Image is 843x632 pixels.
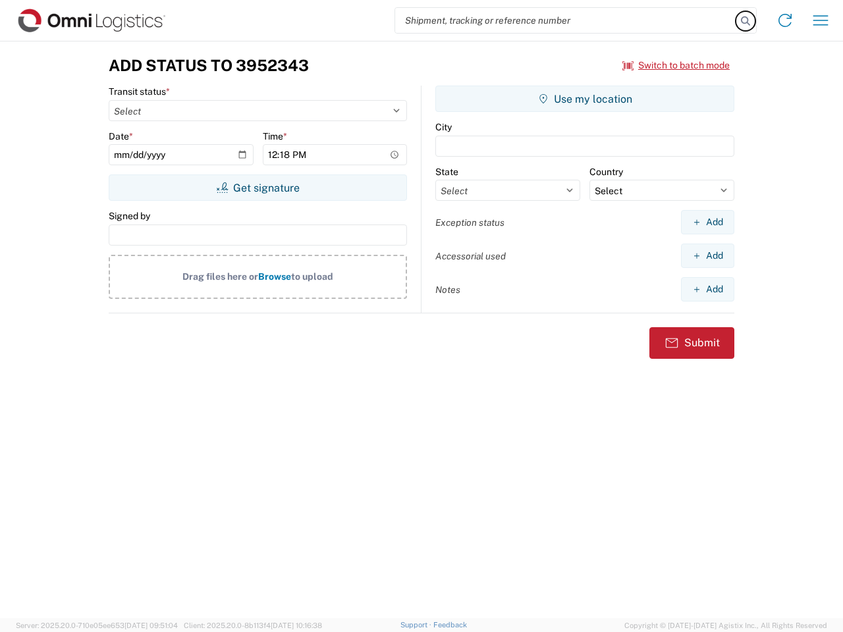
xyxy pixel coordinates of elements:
[433,621,467,629] a: Feedback
[589,166,623,178] label: Country
[400,621,433,629] a: Support
[435,250,506,262] label: Accessorial used
[271,621,322,629] span: [DATE] 10:16:38
[109,130,133,142] label: Date
[109,174,407,201] button: Get signature
[649,327,734,359] button: Submit
[681,210,734,234] button: Add
[109,210,150,222] label: Signed by
[435,166,458,178] label: State
[16,621,178,629] span: Server: 2025.20.0-710e05ee653
[435,284,460,296] label: Notes
[435,217,504,228] label: Exception status
[435,121,452,133] label: City
[263,130,287,142] label: Time
[182,271,258,282] span: Drag files here or
[124,621,178,629] span: [DATE] 09:51:04
[395,8,736,33] input: Shipment, tracking or reference number
[109,56,309,75] h3: Add Status to 3952343
[109,86,170,97] label: Transit status
[624,619,827,631] span: Copyright © [DATE]-[DATE] Agistix Inc., All Rights Reserved
[681,277,734,302] button: Add
[622,55,730,76] button: Switch to batch mode
[184,621,322,629] span: Client: 2025.20.0-8b113f4
[681,244,734,268] button: Add
[291,271,333,282] span: to upload
[435,86,734,112] button: Use my location
[258,271,291,282] span: Browse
